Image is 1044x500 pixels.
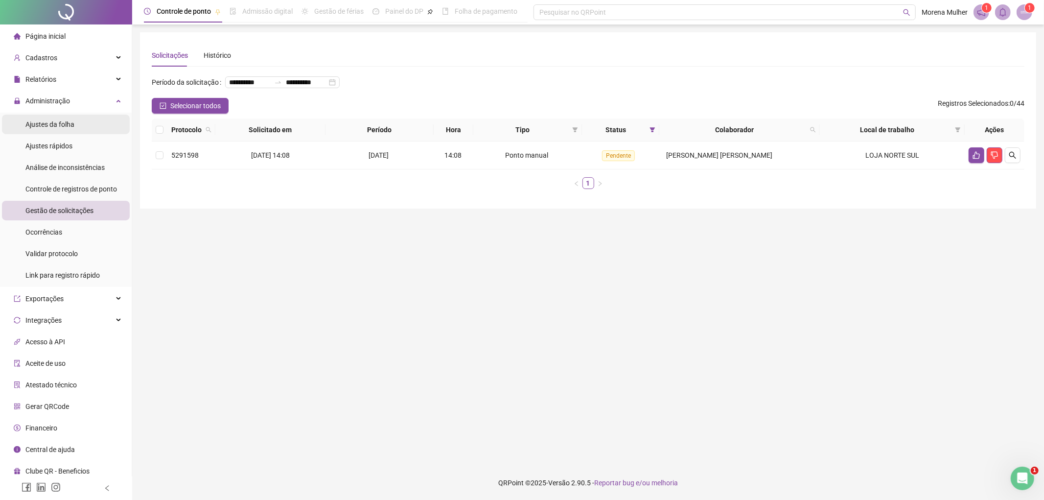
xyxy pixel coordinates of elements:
[274,78,282,86] span: swap-right
[242,7,293,15] span: Admissão digital
[571,177,582,189] button: left
[973,151,980,159] span: like
[14,33,21,40] span: home
[977,8,986,17] span: notification
[25,207,93,214] span: Gestão de solicitações
[444,151,462,159] span: 14:08
[25,271,100,279] span: Link para registro rápido
[274,78,282,86] span: to
[574,181,580,187] span: left
[582,177,594,189] li: 1
[14,425,21,431] span: dollar
[998,8,1007,17] span: bell
[170,100,221,111] span: Selecionar todos
[372,8,379,15] span: dashboard
[14,403,21,410] span: qrcode
[1017,5,1032,20] img: 62003
[1011,467,1034,490] iframe: Intercom live chat
[505,151,548,159] span: Ponto manual
[25,142,72,150] span: Ajustes rápidos
[985,4,989,11] span: 1
[25,185,117,193] span: Controle de registros de ponto
[152,50,188,61] div: Solicitações
[434,119,473,142] th: Hora
[663,124,806,135] span: Colaborador
[215,119,325,142] th: Solicitado em
[14,360,21,367] span: audit
[144,8,151,15] span: clock-circle
[152,74,225,90] label: Período da solicitação
[14,338,21,345] span: api
[953,122,963,137] span: filter
[22,482,31,492] span: facebook
[314,7,364,15] span: Gestão de férias
[14,468,21,475] span: gift
[442,8,449,15] span: book
[204,50,231,61] div: Histórico
[903,9,910,16] span: search
[922,7,968,18] span: Morena Mulher
[650,127,655,133] span: filter
[14,295,21,302] span: export
[302,8,308,15] span: sun
[1009,151,1017,159] span: search
[548,479,570,487] span: Versão
[820,142,965,169] td: LOJA NORTE SUL
[206,127,211,133] span: search
[594,479,678,487] span: Reportar bug e/ou melhoria
[25,250,78,258] span: Validar protocolo
[215,9,221,15] span: pushpin
[427,9,433,15] span: pushpin
[25,403,69,410] span: Gerar QRCode
[955,127,961,133] span: filter
[14,97,21,104] span: lock
[14,381,21,388] span: solution
[938,99,1008,107] span: Registros Selecionados
[325,119,434,142] th: Período
[991,151,998,159] span: dislike
[648,122,657,137] span: filter
[14,317,21,324] span: sync
[572,127,578,133] span: filter
[230,8,236,15] span: file-done
[157,7,211,15] span: Controle de ponto
[171,151,199,159] span: 5291598
[455,7,517,15] span: Folha de pagamento
[204,122,213,137] span: search
[594,177,606,189] li: Próxima página
[810,127,816,133] span: search
[251,151,290,159] span: [DATE] 14:08
[824,124,951,135] span: Local de trabalho
[586,124,646,135] span: Status
[51,482,61,492] span: instagram
[594,177,606,189] button: right
[25,164,105,171] span: Análise de inconsistências
[25,381,77,389] span: Atestado técnico
[25,359,66,367] span: Aceite de uso
[597,181,603,187] span: right
[104,485,111,492] span: left
[666,151,772,159] span: [PERSON_NAME] [PERSON_NAME]
[25,446,75,453] span: Central de ajuda
[1028,4,1032,11] span: 1
[583,178,594,189] a: 1
[14,76,21,83] span: file
[602,150,635,161] span: Pendente
[25,32,66,40] span: Página inicial
[171,124,202,135] span: Protocolo
[14,446,21,453] span: info-circle
[969,124,1021,135] div: Ações
[982,3,992,13] sup: 1
[570,122,580,137] span: filter
[25,295,64,303] span: Exportações
[160,102,166,109] span: check-square
[477,124,568,135] span: Tipo
[25,228,62,236] span: Ocorrências
[369,151,389,159] span: [DATE]
[938,98,1024,114] span: : 0 / 44
[571,177,582,189] li: Página anterior
[25,120,74,128] span: Ajustes da folha
[808,122,818,137] span: search
[25,54,57,62] span: Cadastros
[132,466,1044,500] footer: QRPoint © 2025 - 2.90.5 -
